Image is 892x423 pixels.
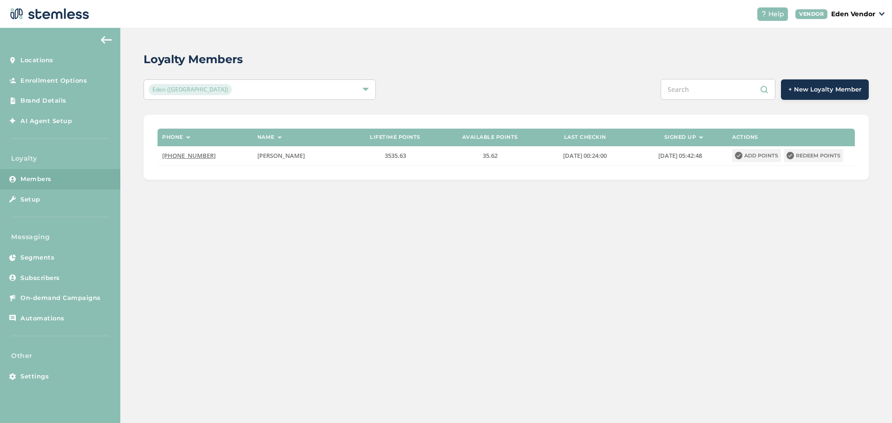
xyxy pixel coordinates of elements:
span: [PHONE_NUMBER] [162,151,216,160]
span: + New Loyalty Member [788,85,861,94]
label: Name [257,134,275,140]
label: Signed up [664,134,696,140]
img: icon-arrow-back-accent-c549486e.svg [101,36,112,44]
span: Brand Details [20,96,66,105]
h2: Loyalty Members [144,51,243,68]
label: Phone [162,134,183,140]
label: KACY GORDON [257,152,343,160]
span: Eden ([GEOGRAPHIC_DATA]) [149,84,232,95]
button: Redeem points [784,149,843,162]
span: Subscribers [20,273,60,283]
button: Add points [732,149,781,162]
img: icon-sort-1e1d7615.svg [699,137,703,139]
label: 2024-01-22 05:42:48 [637,152,723,160]
p: Eden Vendor [831,9,875,19]
label: Lifetime points [370,134,420,140]
span: Members [20,175,52,184]
span: Setup [20,195,40,204]
iframe: Chat Widget [846,378,892,423]
img: logo-dark-0685b13c.svg [7,5,89,23]
button: + New Loyalty Member [781,79,869,100]
input: Search [661,79,775,100]
span: Settings [20,372,49,381]
img: icon-help-white-03924b79.svg [761,11,767,17]
label: 35.62 [447,152,533,160]
span: On-demand Campaigns [20,293,101,303]
span: [DATE] 00:24:00 [563,151,607,160]
span: Automations [20,314,65,323]
span: AI Agent Setup [20,117,72,126]
span: Help [768,9,784,19]
span: Locations [20,56,53,65]
span: Enrollment Options [20,76,87,85]
img: icon-sort-1e1d7615.svg [277,137,282,139]
label: (918) 758-6089 [162,152,248,160]
label: 2023-03-06 00:24:00 [542,152,628,160]
span: [DATE] 05:42:48 [658,151,702,160]
img: icon-sort-1e1d7615.svg [186,137,190,139]
span: Segments [20,253,54,262]
label: Last checkin [564,134,606,140]
span: 35.62 [483,151,498,160]
th: Actions [728,129,855,146]
label: 3535.63 [352,152,438,160]
img: icon_down-arrow-small-66adaf34.svg [879,12,885,16]
span: [PERSON_NAME] [257,151,305,160]
label: Available points [462,134,518,140]
div: VENDOR [795,9,827,19]
span: 3535.63 [385,151,406,160]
